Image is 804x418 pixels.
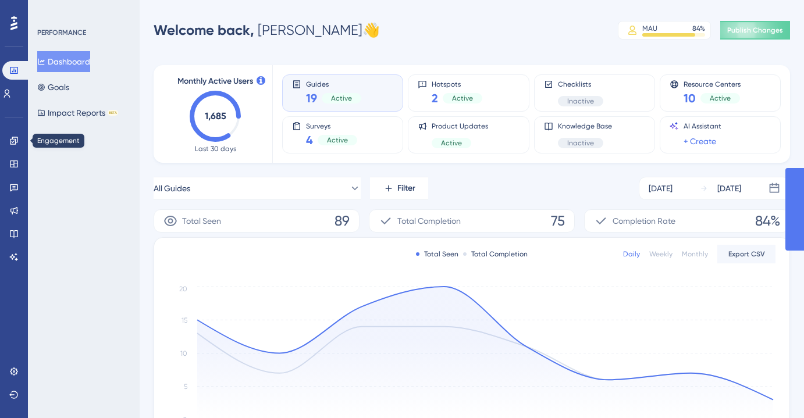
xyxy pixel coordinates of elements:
[558,122,612,131] span: Knowledge Base
[717,181,741,195] div: [DATE]
[441,138,462,148] span: Active
[649,181,673,195] div: [DATE]
[180,349,187,358] tspan: 10
[682,249,708,259] div: Monthly
[195,144,236,153] span: Last 30 days
[37,28,86,37] div: PERFORMANCE
[432,80,482,88] span: Hotspots
[306,132,313,148] span: 4
[37,102,118,123] button: Impact ReportsBETA
[154,22,254,38] span: Welcome back,
[154,177,361,200] button: All Guides
[154,21,380,40] div: [PERSON_NAME] 👋
[567,138,594,148] span: Inactive
[432,90,438,106] span: 2
[205,110,226,122] text: 1,685
[717,245,775,263] button: Export CSV
[108,110,118,116] div: BETA
[327,135,348,145] span: Active
[335,212,350,230] span: 89
[306,80,361,88] span: Guides
[177,74,253,88] span: Monthly Active Users
[613,214,675,228] span: Completion Rate
[331,94,352,103] span: Active
[642,24,657,33] div: MAU
[623,249,640,259] div: Daily
[306,90,317,106] span: 19
[755,372,790,407] iframe: UserGuiding AI Assistant Launcher
[692,24,705,33] div: 84 %
[684,80,741,88] span: Resource Centers
[684,122,721,131] span: AI Assistant
[684,90,696,106] span: 10
[370,177,428,200] button: Filter
[710,94,731,103] span: Active
[649,249,673,259] div: Weekly
[452,94,473,103] span: Active
[182,214,221,228] span: Total Seen
[397,214,461,228] span: Total Completion
[558,80,603,89] span: Checklists
[432,122,488,131] span: Product Updates
[684,134,716,148] a: + Create
[37,77,69,98] button: Goals
[463,249,528,259] div: Total Completion
[755,212,780,230] span: 84%
[728,249,765,259] span: Export CSV
[397,181,415,195] span: Filter
[179,285,187,293] tspan: 20
[567,97,594,106] span: Inactive
[154,181,190,195] span: All Guides
[720,21,790,40] button: Publish Changes
[551,212,565,230] span: 75
[416,249,458,259] div: Total Seen
[184,383,187,391] tspan: 5
[37,51,90,72] button: Dashboard
[182,316,187,324] tspan: 15
[306,122,357,130] span: Surveys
